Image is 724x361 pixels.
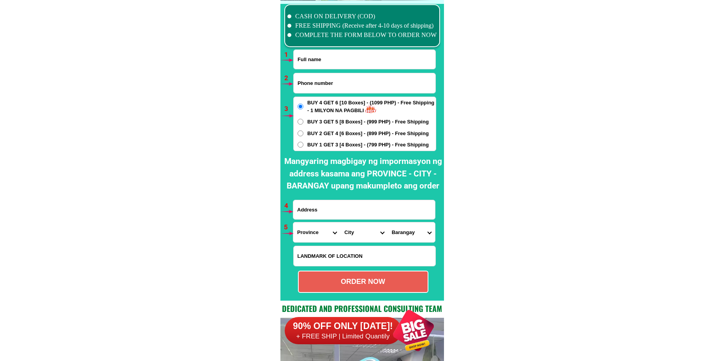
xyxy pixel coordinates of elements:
[294,73,435,93] input: Input phone_number
[285,320,402,332] h6: 90% OFF ONLY [DATE]!
[307,118,429,126] span: BUY 3 GET 5 [8 Boxes] - (999 PHP) - Free Shipping
[284,104,293,114] h6: 3
[340,222,388,242] select: Select district
[388,222,435,242] select: Select commune
[284,201,293,211] h6: 4
[298,104,303,109] input: BUY 4 GET 6 [10 Boxes] - (1099 PHP) - Free Shipping - 1 MILYON NA PAGBILI
[307,141,429,149] span: BUY 1 GET 3 [4 Boxes] - (799 PHP) - Free Shipping
[294,50,435,69] input: Input full_name
[285,332,402,341] h6: + FREE SHIP | Limited Quantily
[284,50,293,60] h6: 1
[284,222,293,232] h6: 5
[298,142,303,148] input: BUY 1 GET 3 [4 Boxes] - (799 PHP) - Free Shipping
[294,246,435,266] input: Input LANDMARKOFLOCATION
[287,30,437,40] li: COMPLETE THE FORM BELOW TO ORDER NOW
[282,155,444,192] h2: Mangyaring magbigay ng impormasyon ng address kasama ang PROVINCE - CITY - BARANGAY upang makumpl...
[298,130,303,136] input: BUY 2 GET 4 [6 Boxes] - (899 PHP) - Free Shipping
[287,21,437,30] li: FREE SHIPPING (Receive after 4-10 days of shipping)
[287,12,437,21] li: CASH ON DELIVERY (COD)
[284,73,293,83] h6: 2
[298,119,303,125] input: BUY 3 GET 5 [8 Boxes] - (999 PHP) - Free Shipping
[307,130,429,137] span: BUY 2 GET 4 [6 Boxes] - (899 PHP) - Free Shipping
[307,99,436,114] span: BUY 4 GET 6 [10 Boxes] - (1099 PHP) - Free Shipping - 1 MILYON NA PAGBILI
[280,303,444,314] h2: Dedicated and professional consulting team
[293,200,435,219] input: Input address
[299,276,428,287] div: ORDER NOW
[293,222,340,242] select: Select province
